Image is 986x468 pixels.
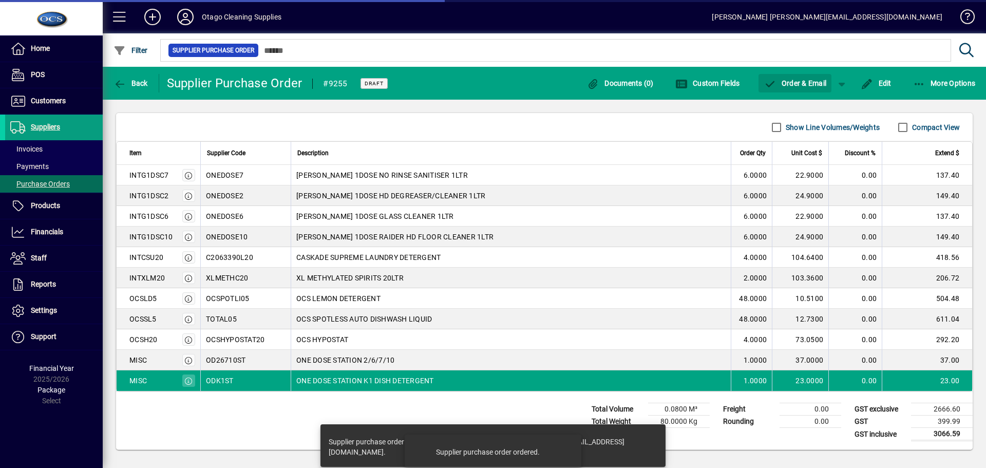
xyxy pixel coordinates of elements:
[207,147,245,159] span: Supplier Code
[5,193,103,219] a: Products
[828,247,882,268] td: 0.00
[111,41,150,60] button: Filter
[772,206,828,227] td: 22.9000
[5,88,103,114] a: Customers
[5,246,103,271] a: Staff
[882,329,972,350] td: 292.20
[129,211,168,221] div: INTG1DSC6
[911,416,973,428] td: 399.99
[828,329,882,350] td: 0.00
[882,206,972,227] td: 137.40
[167,75,302,91] div: Supplier Purchase Order
[10,180,70,188] span: Purchase Orders
[5,62,103,88] a: POS
[882,309,972,329] td: 611.04
[772,288,828,309] td: 10.5100
[5,175,103,193] a: Purchase Orders
[10,145,43,153] span: Invoices
[5,219,103,245] a: Financials
[772,247,828,268] td: 104.6400
[740,147,766,159] span: Order Qty
[200,247,291,268] td: C2063390L20
[103,74,159,92] app-page-header-button: Back
[882,165,972,185] td: 137.40
[772,268,828,288] td: 103.3600
[759,74,831,92] button: Order & Email
[882,370,972,391] td: 23.00
[10,162,49,171] span: Payments
[329,437,647,457] div: Supplier purchase order #9255 posted. Supplier purchase order emailed to [EMAIL_ADDRESS][DOMAIN_N...
[5,324,103,350] a: Support
[31,201,60,210] span: Products
[648,403,710,416] td: 0.0800 M³
[882,185,972,206] td: 149.40
[31,332,56,341] span: Support
[731,370,772,391] td: 1.0000
[202,9,281,25] div: Otago Cleaning Supplies
[935,147,959,159] span: Extend $
[200,165,291,185] td: ONEDOSE7
[911,74,978,92] button: More Options
[586,403,648,416] td: Total Volume
[200,185,291,206] td: ONEDOSE2
[828,185,882,206] td: 0.00
[200,329,291,350] td: OCSHYPOSTAT20
[849,403,911,416] td: GST exclusive
[129,147,142,159] span: Item
[731,185,772,206] td: 6.0000
[828,165,882,185] td: 0.00
[584,74,656,92] button: Documents (0)
[772,185,828,206] td: 24.9000
[910,122,960,133] label: Compact View
[200,227,291,247] td: ONEDOSE10
[828,309,882,329] td: 0.00
[764,79,826,87] span: Order & Email
[731,288,772,309] td: 48.0000
[772,165,828,185] td: 22.9000
[296,334,348,345] span: OCS HYPOSTAT
[129,273,165,283] div: INTXLM20
[731,227,772,247] td: 6.0000
[200,206,291,227] td: ONEDOSE6
[200,370,291,391] td: ODK1ST
[858,74,894,92] button: Edit
[173,45,254,55] span: Supplier Purchase Order
[784,122,880,133] label: Show Line Volumes/Weights
[31,254,47,262] span: Staff
[5,272,103,297] a: Reports
[911,403,973,416] td: 2666.60
[200,309,291,329] td: TOTAL05
[849,416,911,428] td: GST
[129,191,168,201] div: INTG1DSC2
[200,288,291,309] td: OCSPOTLI05
[296,170,468,180] span: [PERSON_NAME] 1DOSE NO RINSE SANITISER 1LTR
[129,355,147,365] div: MISC
[772,329,828,350] td: 73.0500
[845,147,876,159] span: Discount %
[296,211,454,221] span: [PERSON_NAME] 1DOSE GLASS CLEANER 1LTR
[718,403,780,416] td: Freight
[5,36,103,62] a: Home
[5,158,103,175] a: Payments
[31,306,57,314] span: Settings
[882,288,972,309] td: 504.48
[129,376,147,386] div: MISC
[731,268,772,288] td: 2.0000
[731,247,772,268] td: 4.0000
[129,334,158,345] div: OCSH20
[5,140,103,158] a: Invoices
[296,252,441,263] span: CASKADE SUPREME LAUNDRY DETERGENT
[780,403,841,416] td: 0.00
[675,79,740,87] span: Custom Fields
[113,46,148,54] span: Filter
[791,147,822,159] span: Unit Cost $
[861,79,892,87] span: Edit
[828,227,882,247] td: 0.00
[296,376,434,386] span: ONE DOSE STATION K1 DISH DETERGENT
[731,309,772,329] td: 48.0000
[772,350,828,370] td: 37.0000
[731,165,772,185] td: 6.0000
[828,206,882,227] td: 0.00
[712,9,942,25] div: [PERSON_NAME] [PERSON_NAME][EMAIL_ADDRESS][DOMAIN_NAME]
[31,123,60,131] span: Suppliers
